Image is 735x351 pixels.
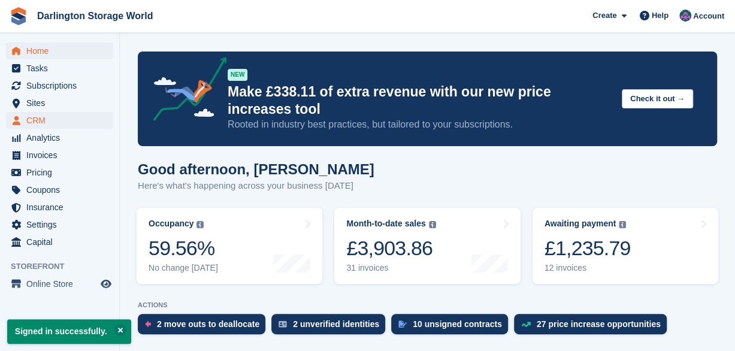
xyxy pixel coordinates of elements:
a: 2 move outs to deallocate [138,314,271,340]
p: Make £338.11 of extra revenue with our new price increases tool [228,83,612,118]
div: No change [DATE] [149,263,218,273]
div: Month-to-date sales [346,219,425,229]
img: icon-info-grey-7440780725fd019a000dd9b08b2336e03edf1995a4989e88bcd33f0948082b44.svg [429,221,436,228]
img: price-adjustments-announcement-icon-8257ccfd72463d97f412b2fc003d46551f7dbcb40ab6d574587a9cd5c0d94... [143,57,227,125]
span: Create [592,10,616,22]
p: Signed in successfully. [7,319,131,344]
span: Invoices [26,147,98,164]
div: 27 price increase opportunities [537,319,661,329]
img: contract_signature_icon-13c848040528278c33f63329250d36e43548de30e8caae1d1a13099fd9432cc5.svg [398,320,407,328]
img: price_increase_opportunities-93ffe204e8149a01c8c9dc8f82e8f89637d9d84a8eef4429ea346261dce0b2c0.svg [521,322,531,327]
span: Home [26,43,98,59]
span: Help [652,10,669,22]
a: menu [6,77,113,94]
div: 31 invoices [346,263,435,273]
div: NEW [228,69,247,81]
img: icon-info-grey-7440780725fd019a000dd9b08b2336e03edf1995a4989e88bcd33f0948082b44.svg [619,221,626,228]
a: menu [6,129,113,146]
p: ACTIONS [138,301,717,309]
a: Awaiting payment £1,235.79 12 invoices [533,208,718,284]
div: 10 unsigned contracts [413,319,502,329]
span: Online Store [26,276,98,292]
a: menu [6,234,113,250]
h1: Good afternoon, [PERSON_NAME] [138,161,374,177]
img: Janine Watson [679,10,691,22]
a: menu [6,199,113,216]
span: CRM [26,112,98,129]
a: Darlington Storage World [32,6,158,26]
span: Analytics [26,129,98,146]
a: menu [6,181,113,198]
span: Capital [26,234,98,250]
span: Settings [26,216,98,233]
a: menu [6,216,113,233]
img: icon-info-grey-7440780725fd019a000dd9b08b2336e03edf1995a4989e88bcd33f0948082b44.svg [196,221,204,228]
a: 27 price increase opportunities [514,314,673,340]
a: menu [6,276,113,292]
a: menu [6,112,113,129]
span: Tasks [26,60,98,77]
div: 2 move outs to deallocate [157,319,259,329]
a: Preview store [99,277,113,291]
a: 10 unsigned contracts [391,314,514,340]
button: Check it out → [622,89,693,109]
a: menu [6,147,113,164]
p: Here's what's happening across your business [DATE] [138,179,374,193]
span: Storefront [11,261,119,273]
a: 2 unverified identities [271,314,391,340]
img: stora-icon-8386f47178a22dfd0bd8f6a31ec36ba5ce8667c1dd55bd0f319d3a0aa187defe.svg [10,7,28,25]
a: Month-to-date sales £3,903.86 31 invoices [334,208,520,284]
span: Coupons [26,181,98,198]
span: Sites [26,95,98,111]
div: 2 unverified identities [293,319,379,329]
a: Occupancy 59.56% No change [DATE] [137,208,322,284]
span: Pricing [26,164,98,181]
span: Account [693,10,724,22]
a: menu [6,43,113,59]
a: menu [6,95,113,111]
a: menu [6,60,113,77]
span: Insurance [26,199,98,216]
div: Awaiting payment [545,219,616,229]
div: Occupancy [149,219,193,229]
p: Rooted in industry best practices, but tailored to your subscriptions. [228,118,612,131]
img: verify_identity-adf6edd0f0f0b5bbfe63781bf79b02c33cf7c696d77639b501bdc392416b5a36.svg [279,320,287,328]
a: menu [6,164,113,181]
div: £1,235.79 [545,236,631,261]
span: Subscriptions [26,77,98,94]
div: £3,903.86 [346,236,435,261]
img: move_outs_to_deallocate_icon-f764333ba52eb49d3ac5e1228854f67142a1ed5810a6f6cc68b1a99e826820c5.svg [145,320,151,328]
div: 12 invoices [545,263,631,273]
div: 59.56% [149,236,218,261]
